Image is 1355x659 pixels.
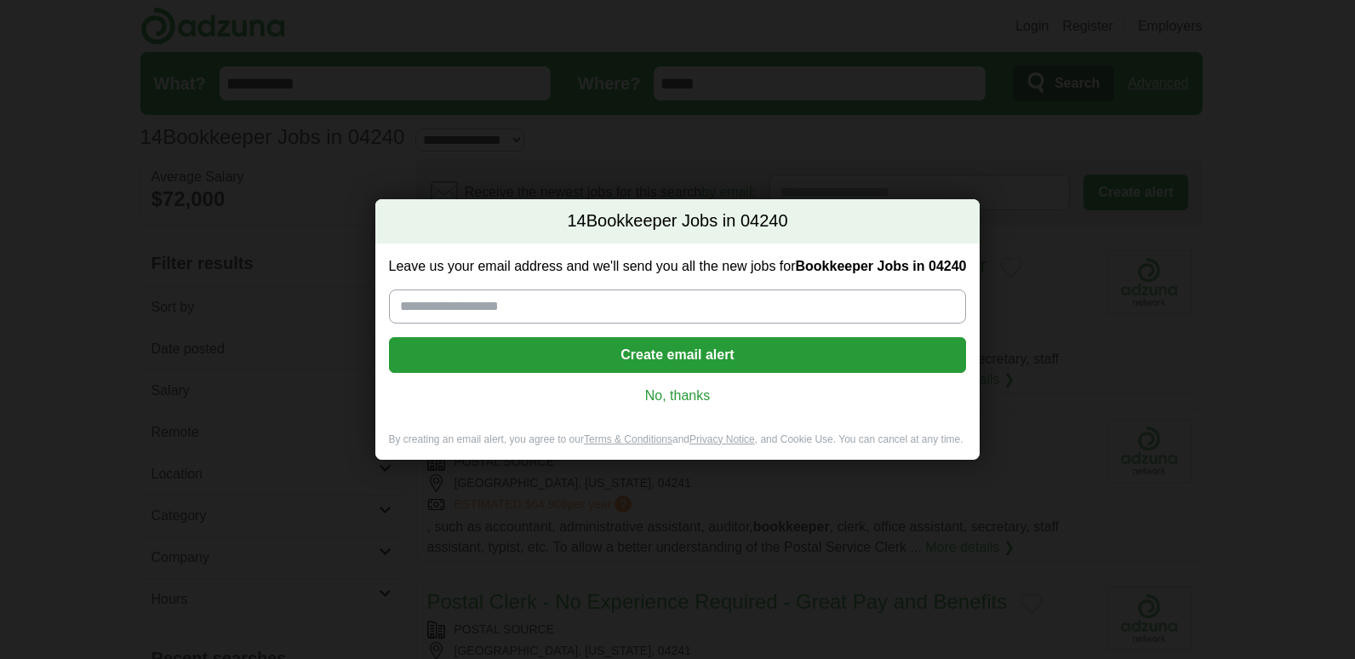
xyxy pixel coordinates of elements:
[584,433,672,445] a: Terms & Conditions
[403,387,953,405] a: No, thanks
[567,209,586,233] span: 14
[375,433,981,461] div: By creating an email alert, you agree to our and , and Cookie Use. You can cancel at any time.
[389,257,967,276] label: Leave us your email address and we'll send you all the new jobs for
[389,337,967,373] button: Create email alert
[375,199,981,244] h2: Bookkeeper Jobs in 04240
[796,259,967,273] strong: Bookkeeper Jobs in 04240
[689,433,755,445] a: Privacy Notice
